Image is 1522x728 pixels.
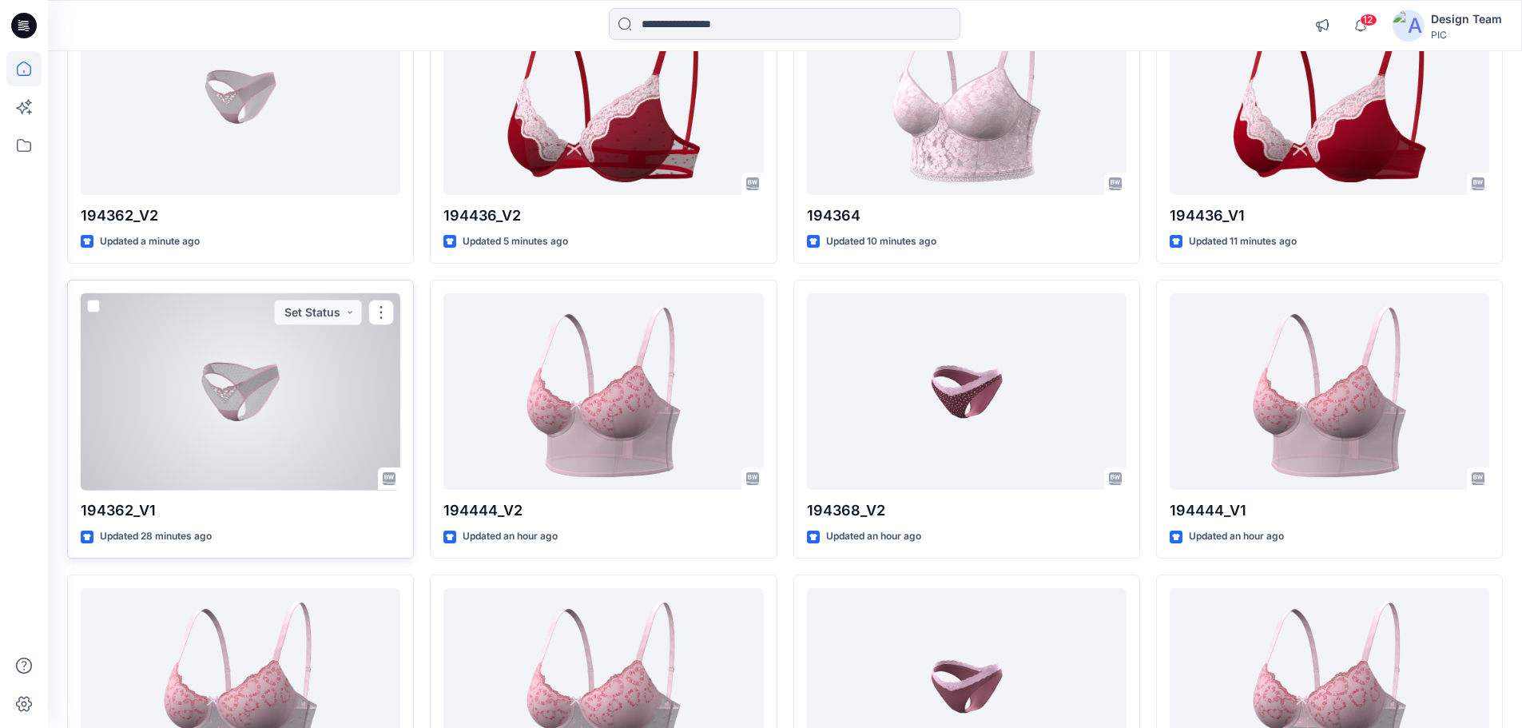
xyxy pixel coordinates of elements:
p: Updated 28 minutes ago [100,528,212,545]
p: Updated 5 minutes ago [463,233,568,250]
span: 12 [1360,14,1377,26]
img: avatar [1393,10,1425,42]
p: 194368_V2 [807,499,1127,522]
p: Updated 10 minutes ago [826,233,936,250]
a: 194368_V2 [807,293,1127,491]
p: Updated an hour ago [826,528,921,545]
div: Design Team [1431,10,1502,29]
p: Updated 11 minutes ago [1189,233,1297,250]
p: 194364 [807,205,1127,227]
p: Updated an hour ago [1189,528,1284,545]
p: 194436_V2 [443,205,763,227]
p: 194362_V1 [81,499,400,522]
p: Updated a minute ago [100,233,200,250]
p: 194444_V2 [443,499,763,522]
p: 194436_V1 [1170,205,1489,227]
p: 194362_V2 [81,205,400,227]
a: 194444_V1 [1170,293,1489,491]
div: PIC [1431,29,1502,41]
p: 194444_V1 [1170,499,1489,522]
a: 194362_V1 [81,293,400,491]
a: 194444_V2 [443,293,763,491]
p: Updated an hour ago [463,528,558,545]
